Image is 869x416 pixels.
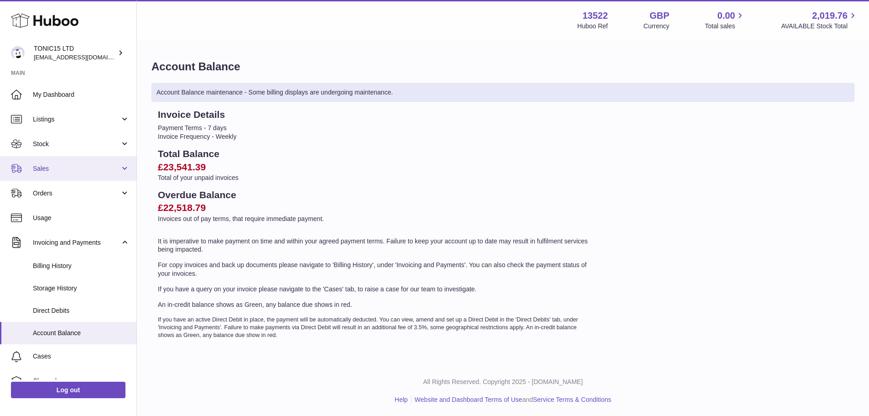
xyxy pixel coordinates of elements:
[158,189,592,201] h2: Overdue Balance
[411,395,611,404] li: and
[533,396,611,403] a: Service Terms & Conditions
[705,10,745,31] a: 0.00 Total sales
[151,59,854,74] h1: Account Balance
[33,262,130,270] span: Billing History
[158,300,592,309] p: An in-credit balance shows as Green, any balance due shows in red.
[781,22,858,31] span: AVAILABLE Stock Total
[158,147,592,160] h2: Total Balance
[33,352,130,361] span: Cases
[650,10,669,22] strong: GBP
[158,201,592,214] h2: £22,518.79
[158,237,592,254] p: It is imperative to make payment on time and within your agreed payment terms. Failure to keep yo...
[158,108,592,121] h2: Invoice Details
[158,132,592,141] li: Invoice Frequency - Weekly
[415,396,522,403] a: Website and Dashboard Terms of Use
[33,284,130,293] span: Storage History
[33,90,130,99] span: My Dashboard
[33,329,130,337] span: Account Balance
[158,215,592,223] p: Invoices out of pay terms, that require immediate payment.
[33,377,130,385] span: Channels
[144,378,862,386] p: All Rights Reserved. Copyright 2025 - [DOMAIN_NAME]
[158,316,592,339] p: If you have an active Direct Debit in place, the payment will be automatically deducted. You can ...
[158,261,592,278] p: For copy invoices and back up documents please navigate to 'Billing History', under 'Invoicing an...
[33,214,130,222] span: Usage
[395,396,408,403] a: Help
[33,189,120,198] span: Orders
[158,285,592,294] p: If you have a query on your invoice please navigate to the 'Cases' tab, to raise a case for our t...
[33,306,130,315] span: Direct Debits
[644,22,670,31] div: Currency
[158,161,592,174] h2: £23,541.39
[718,10,735,22] span: 0.00
[151,83,854,102] div: Account Balance maintenance - Some billing displays are undergoing maintenance.
[33,164,120,173] span: Sales
[781,10,858,31] a: 2,019.76 AVAILABLE Stock Total
[578,22,608,31] div: Huboo Ref
[158,174,592,182] p: Total of your unpaid invoices
[33,115,120,124] span: Listings
[705,22,745,31] span: Total sales
[34,53,134,61] span: [EMAIL_ADDRESS][DOMAIN_NAME]
[583,10,608,22] strong: 13522
[812,10,848,22] span: 2,019.76
[11,382,125,398] a: Log out
[33,140,120,148] span: Stock
[11,46,25,60] img: internalAdmin-13522@internal.huboo.com
[33,238,120,247] span: Invoicing and Payments
[34,44,116,62] div: TONIC15 LTD
[158,124,592,132] li: Payment Terms - 7 days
